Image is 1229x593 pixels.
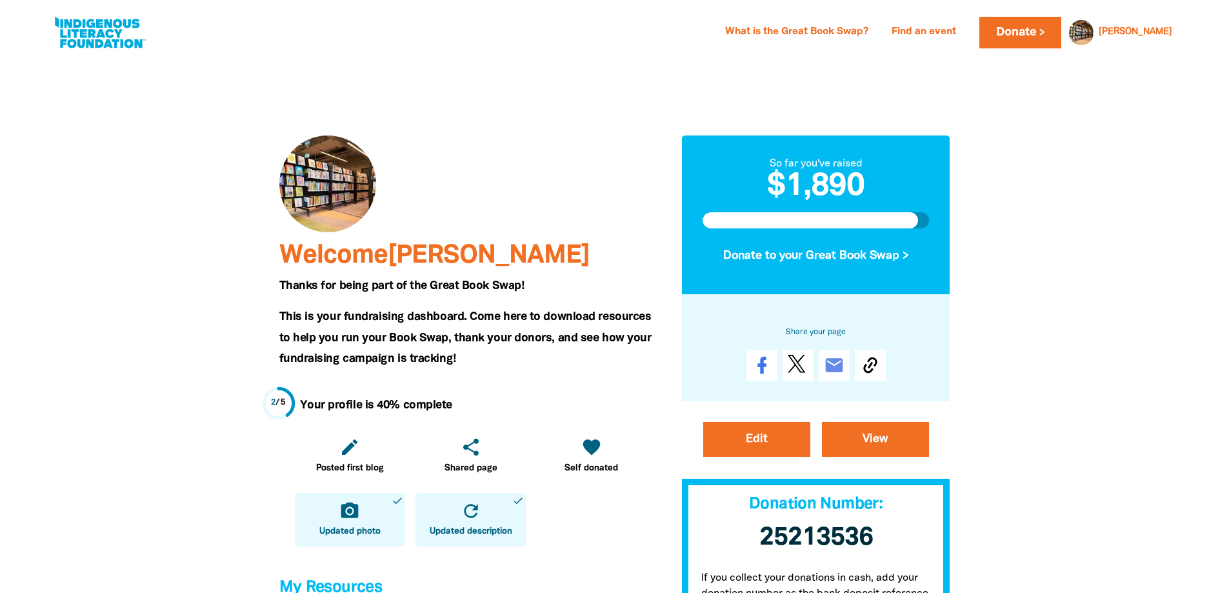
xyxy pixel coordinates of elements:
i: camera_alt [339,501,360,521]
a: [PERSON_NAME] [1099,28,1172,37]
a: shareShared page [415,429,526,483]
a: editPosted first blog [295,429,405,483]
span: Posted first blog [316,462,384,475]
span: 25213536 [759,526,873,550]
a: Share [746,350,777,381]
h2: $1,890 [703,172,930,203]
i: done [392,495,403,507]
div: / 5 [271,397,286,409]
a: Donate [979,17,1061,48]
i: email [824,355,844,376]
a: Find an event [884,22,964,43]
a: email [819,350,850,381]
a: Edit [703,422,810,457]
i: share [461,437,481,457]
button: Copy Link [855,350,886,381]
span: Self donated [565,462,618,475]
strong: Your profile is 40% complete [300,400,452,410]
span: Thanks for being part of the Great Book Swap! [279,281,525,291]
i: done [512,495,524,507]
a: camera_altUpdated photodone [295,493,405,547]
i: edit [339,437,360,457]
span: 2 [271,399,276,407]
span: Shared page [445,462,497,475]
span: Updated description [430,525,512,538]
span: Updated photo [319,525,381,538]
a: Post [783,350,814,381]
span: Donation Number: [749,497,883,512]
span: This is your fundraising dashboard. Come here to download resources to help you run your Book Swa... [279,312,652,364]
a: refreshUpdated descriptiondone [415,493,526,547]
a: View [822,422,929,457]
h6: Share your page [703,325,930,339]
div: So far you've raised [703,156,930,172]
a: favoriteSelf donated [536,429,646,483]
i: refresh [461,501,481,521]
button: Donate to your Great Book Swap > [703,239,930,274]
a: What is the Great Book Swap? [717,22,876,43]
i: favorite [581,437,602,457]
span: Welcome [PERSON_NAME] [279,244,590,268]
